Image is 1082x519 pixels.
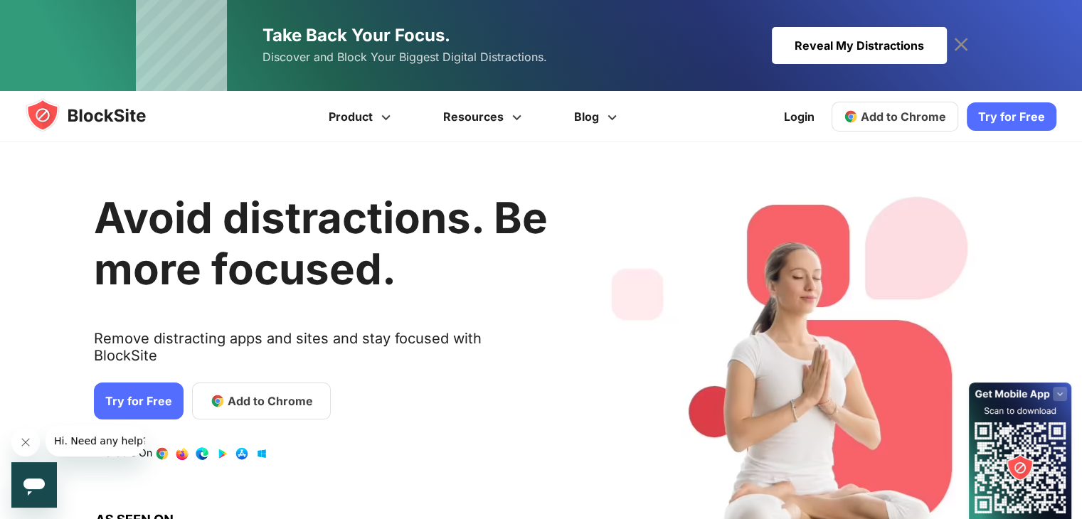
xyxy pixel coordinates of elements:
a: Add to Chrome [832,102,958,132]
span: Add to Chrome [228,392,313,410]
a: Product [304,91,419,142]
iframe: Button to launch messaging window [11,462,57,508]
a: Resources [419,91,550,142]
text: Remove distracting apps and sites and stay focused with BlockSite [94,330,548,375]
img: blocksite-icon.5d769676.svg [26,98,174,132]
a: Add to Chrome [192,382,331,419]
a: Try for Free [967,102,1056,131]
a: Try for Free [94,382,184,419]
h1: Avoid distractions. Be more focused. [94,192,548,294]
span: Add to Chrome [861,109,946,124]
img: chrome-icon.svg [844,109,858,124]
iframe: Message from company [46,425,145,456]
div: Reveal My Distractions [772,27,947,64]
a: Blog [550,91,645,142]
span: Hi. Need any help? [9,10,102,21]
a: Login [775,100,823,134]
span: Take Back Your Focus. [262,25,450,46]
iframe: Close message [11,428,40,456]
span: Discover and Block Your Biggest Digital Distractions. [262,47,547,68]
